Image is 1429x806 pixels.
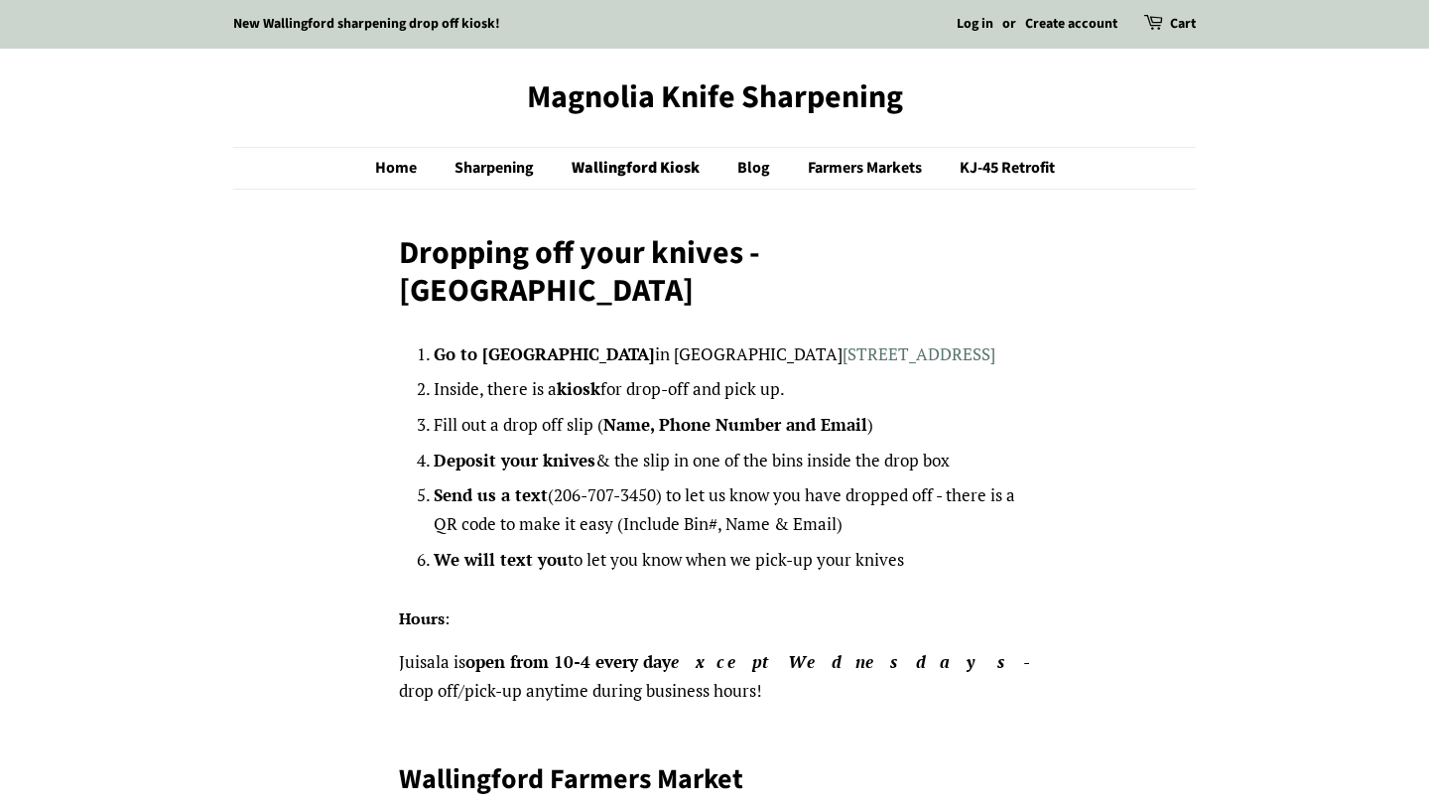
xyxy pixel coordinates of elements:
li: to let you know when we pick-up your knives [434,546,1031,575]
a: Wallingford Kiosk [557,148,719,189]
li: or [1002,13,1016,37]
h2: Wallingford Farmers Market [399,761,1031,797]
strong: Go to [GEOGRAPHIC_DATA] [434,342,655,365]
a: Magnolia Knife Sharpening [233,78,1196,116]
a: [STREET_ADDRESS] [843,342,995,365]
li: & the slip in one of the bins inside the drop box [434,447,1031,475]
a: Blog [722,148,790,189]
a: Home [375,148,437,189]
a: Create account [1025,14,1117,34]
a: Farmers Markets [793,148,942,189]
strong: kiosk [557,377,600,400]
em: except Wednesdays [671,650,1023,673]
li: Fill out a drop off slip ( ) [434,411,1031,440]
strong: Name, Phone Number and Email [603,413,867,436]
strong: We will text you [434,548,568,571]
strong: Send us a text [434,483,548,506]
a: KJ-45 Retrofit [945,148,1055,189]
strong: Hours [399,607,445,629]
a: Sharpening [440,148,554,189]
p: Juisala is - drop off/pick-up anytime during business hours! [399,648,1031,706]
li: (206-707-3450) to let us know you have dropped off - there is a QR code to make it easy (Include ... [434,481,1031,539]
a: Cart [1170,13,1196,37]
h1: Dropping off your knives - [GEOGRAPHIC_DATA] [399,234,1031,311]
li: Inside, there is a for drop-off and pick up. [434,375,1031,404]
a: Log in [957,14,993,34]
span: : [445,607,450,629]
strong: open from 10-4 every day [465,650,1023,673]
strong: Deposit your knives [434,449,595,471]
li: in [GEOGRAPHIC_DATA] [434,340,1031,369]
a: New Wallingford sharpening drop off kiosk! [233,14,500,34]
